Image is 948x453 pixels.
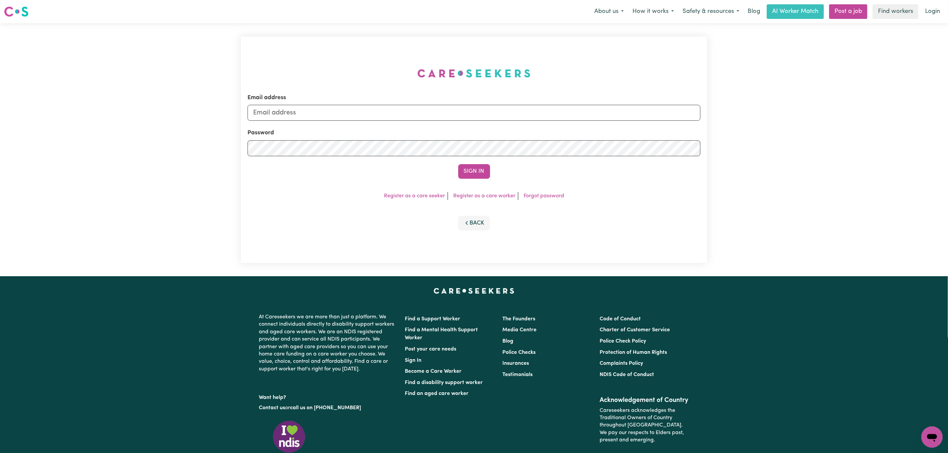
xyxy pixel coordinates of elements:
h2: Acknowledgement of Country [600,396,689,404]
a: Register as a care seeker [384,193,445,199]
p: Careseekers acknowledges the Traditional Owners of Country throughout [GEOGRAPHIC_DATA]. We pay o... [600,404,689,447]
label: Password [248,129,274,137]
a: Find a Support Worker [405,316,461,322]
a: AI Worker Match [767,4,824,19]
a: Find a Mental Health Support Worker [405,327,478,341]
a: Police Check Policy [600,339,646,344]
p: At Careseekers we are more than just a platform. We connect individuals directly to disability su... [259,311,397,375]
a: Insurances [502,361,529,366]
iframe: Button to launch messaging window, conversation in progress [921,426,943,448]
a: Careseekers logo [4,4,29,19]
button: How it works [628,5,678,19]
a: Find workers [873,4,918,19]
a: Become a Care Worker [405,369,462,374]
label: Email address [248,94,286,102]
a: NDIS Code of Conduct [600,372,654,377]
a: Protection of Human Rights [600,350,667,355]
a: Post your care needs [405,347,457,352]
img: Careseekers logo [4,6,29,18]
a: Register as a care worker [453,193,515,199]
a: Login [921,4,944,19]
a: Post a job [829,4,867,19]
button: Sign In [458,164,490,179]
a: Testimonials [502,372,533,377]
a: Find a disability support worker [405,380,483,385]
a: Code of Conduct [600,316,641,322]
a: Complaints Policy [600,361,643,366]
p: Want help? [259,391,397,401]
a: Police Checks [502,350,536,355]
a: call us on [PHONE_NUMBER] [290,405,361,411]
a: Sign In [405,358,422,363]
p: or [259,402,397,414]
a: Blog [502,339,513,344]
button: Safety & resources [678,5,744,19]
a: Media Centre [502,327,537,333]
a: Charter of Customer Service [600,327,670,333]
a: Careseekers home page [434,288,514,293]
input: Email address [248,105,700,121]
a: Forgot password [524,193,564,199]
a: Find an aged care worker [405,391,469,396]
button: Back [458,216,490,230]
a: Blog [744,4,764,19]
a: The Founders [502,316,535,322]
a: Contact us [259,405,285,411]
button: About us [590,5,628,19]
